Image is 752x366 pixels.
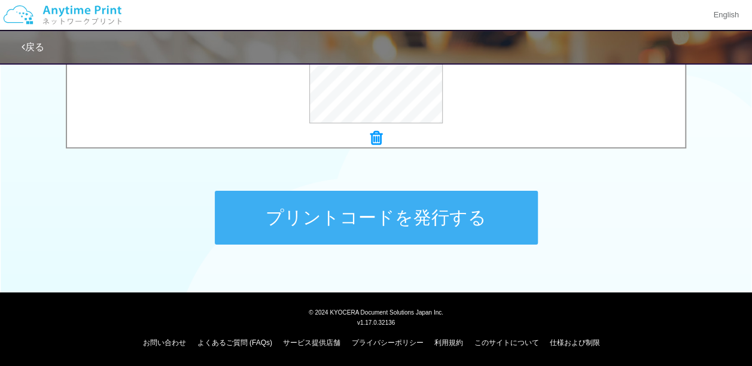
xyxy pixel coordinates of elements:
[283,338,340,347] a: サービス提供店舗
[474,338,538,347] a: このサイトについて
[22,42,44,52] a: 戻る
[143,338,186,347] a: お問い合わせ
[550,338,600,347] a: 仕様および制限
[352,338,424,347] a: プライバシーポリシー
[215,191,538,245] button: プリントコードを発行する
[357,319,395,326] span: v1.17.0.32136
[434,338,463,347] a: 利用規約
[309,308,443,316] span: © 2024 KYOCERA Document Solutions Japan Inc.
[197,338,272,347] a: よくあるご質問 (FAQs)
